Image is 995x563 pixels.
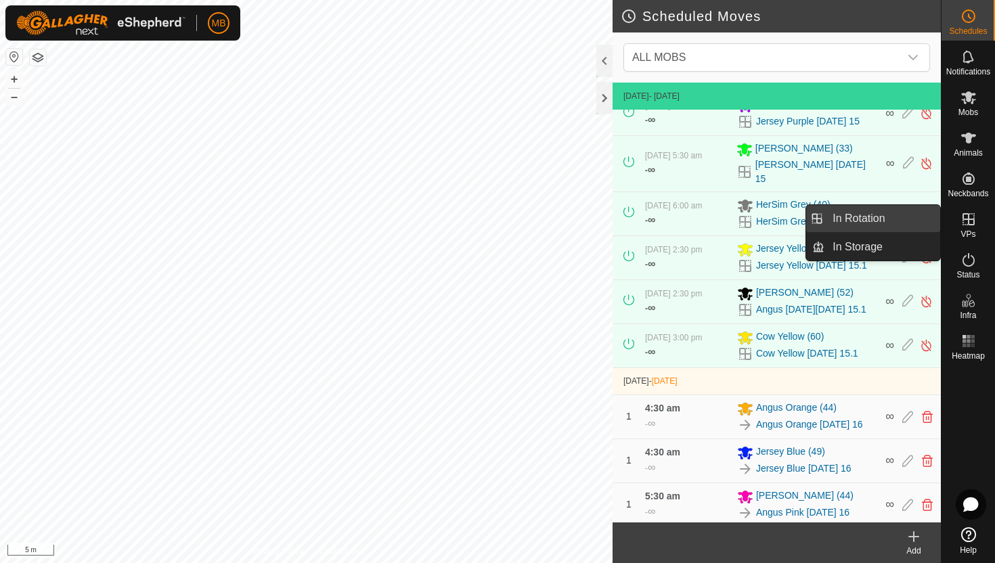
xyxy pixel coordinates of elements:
span: ∞ [885,497,894,511]
a: Help [942,522,995,560]
a: Contact Us [319,545,359,558]
span: [DATE] 5:30 am [645,151,702,160]
span: ∞ [648,214,655,225]
img: Turn off schedule move [920,338,933,353]
span: Help [960,546,977,554]
span: Status [956,271,979,279]
span: Jersey Blue (49) [756,445,825,461]
span: [DATE] [623,91,649,101]
span: Neckbands [948,189,988,198]
span: [DATE] [623,376,649,386]
span: ∞ [648,164,655,175]
img: Turn off schedule move [920,156,933,171]
span: ALL MOBS [632,51,686,63]
li: In Storage [806,233,940,261]
a: In Rotation [824,205,940,232]
img: Turn off schedule move [920,294,933,309]
span: [DATE] 3:00 pm [645,333,702,342]
span: Angus Orange (44) [756,401,837,417]
a: Angus Pink [DATE] 16 [756,505,849,520]
span: 1 [626,499,632,510]
span: ∞ [885,453,894,467]
a: Angus [DATE][DATE] 15.1 [756,302,866,317]
img: Gallagher Logo [16,11,185,35]
a: HerSim Grey [DATE] 15 [756,215,856,229]
span: [DATE] 2:30 pm [645,245,702,254]
div: Add [887,545,941,557]
span: ∞ [885,409,894,423]
div: dropdown trigger [900,44,927,71]
span: 5:30 am [645,491,680,501]
a: Jersey Purple [DATE] 15 [756,114,860,129]
div: - [645,256,655,272]
a: [PERSON_NAME] [DATE] 15 [755,158,878,186]
span: 1 [626,455,632,466]
span: [PERSON_NAME] (52) [756,286,854,302]
a: Jersey Blue [DATE] 16 [756,461,852,476]
span: [DATE] 4:30 am [645,101,702,110]
span: In Storage [833,239,883,255]
span: Mobs [958,108,978,116]
span: 1 [626,411,632,422]
span: ∞ [648,505,655,517]
span: ∞ [885,106,894,120]
li: In Rotation [806,205,940,232]
div: - [645,162,655,178]
span: ∞ [648,418,655,429]
span: [PERSON_NAME] (33) [755,141,853,158]
span: In Rotation [833,210,885,227]
a: Jersey Yellow [DATE] 15.1 [756,258,867,273]
img: To [737,505,753,521]
a: In Storage [824,233,940,261]
a: Cow Yellow [DATE] 15.1 [756,346,858,361]
a: Angus Orange [DATE] 16 [756,418,863,432]
span: Animals [954,149,983,157]
span: ALL MOBS [627,44,900,71]
span: HerSim Grey (40) [756,198,831,214]
div: - [645,112,655,128]
div: - [645,459,655,476]
a: Privacy Policy [252,545,303,558]
span: Cow Yellow (60) [756,330,824,346]
span: Infra [960,311,976,319]
span: 4:30 am [645,403,680,413]
span: - [649,376,678,386]
div: - [645,503,655,520]
div: - [645,344,655,360]
span: MB [212,16,226,30]
span: ∞ [648,461,655,473]
img: To [737,417,753,433]
span: [PERSON_NAME] (44) [756,489,854,505]
span: 4:30 am [645,447,680,457]
img: Turn off schedule move [920,250,933,265]
span: - [DATE] [649,91,680,101]
span: [DATE] 6:00 am [645,201,702,210]
span: ∞ [885,294,894,308]
span: Notifications [946,68,990,76]
button: Reset Map [6,49,22,65]
div: - [645,415,655,432]
button: Map Layers [30,49,46,66]
span: ∞ [648,114,655,125]
button: + [6,71,22,87]
h2: Scheduled Moves [621,8,941,24]
span: [DATE] 2:30 pm [645,289,702,298]
span: VPs [960,230,975,238]
span: ∞ [648,302,655,313]
img: Turn off schedule move [920,106,933,120]
span: ∞ [886,156,895,170]
span: [DATE] [652,376,678,386]
img: To [737,461,753,477]
span: ∞ [648,258,655,269]
button: – [6,89,22,105]
span: Jersey Yellow (47) [756,242,833,258]
span: ∞ [648,346,655,357]
div: - [645,212,655,228]
span: Schedules [949,27,987,35]
span: Heatmap [952,352,985,360]
span: ∞ [885,338,894,352]
div: - [645,300,655,316]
